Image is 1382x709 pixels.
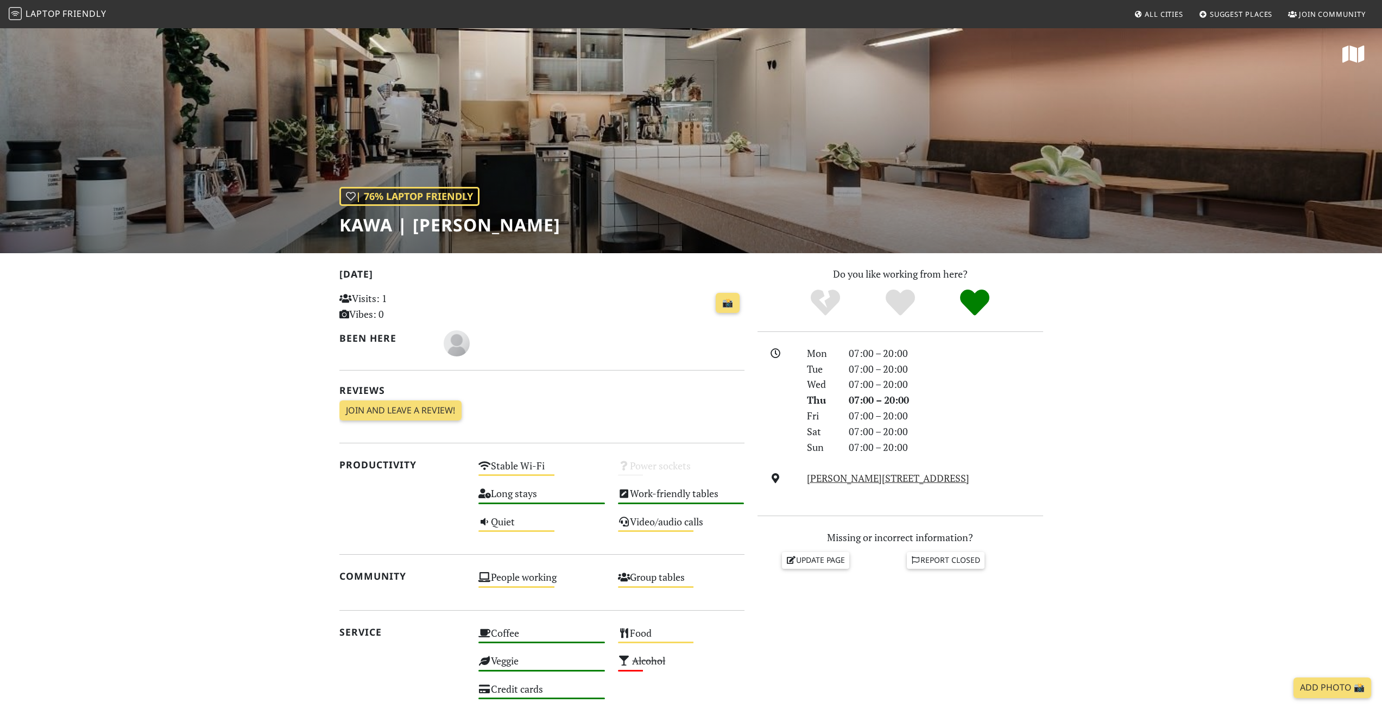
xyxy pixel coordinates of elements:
div: Yes [863,288,938,318]
h2: Productivity [339,459,466,470]
a: All Cities [1129,4,1188,24]
a: 📸 [716,293,740,313]
h2: Service [339,626,466,638]
div: Food [611,624,751,652]
a: Suggest Places [1195,4,1277,24]
div: Sat [800,424,842,440]
span: All Cities [1145,9,1183,19]
div: Sun [800,440,842,455]
div: Coffee [472,624,611,652]
h2: Community [339,570,466,582]
div: Quiet [472,513,611,541]
a: LaptopFriendly LaptopFriendly [9,5,106,24]
div: 07:00 – 20:00 [842,392,1050,408]
span: Laptop [26,8,61,20]
a: Join and leave a review! [339,400,462,421]
div: Fri [800,408,842,424]
div: | 76% Laptop Friendly [339,187,479,206]
h1: kawa | [PERSON_NAME] [339,215,560,235]
p: Missing or incorrect information? [758,530,1043,545]
p: Visits: 1 Vibes: 0 [339,291,466,322]
div: Long stays [472,485,611,512]
div: Video/audio calls [611,513,751,541]
span: Suggest Places [1210,9,1273,19]
div: 07:00 – 20:00 [842,377,1050,392]
img: LaptopFriendly [9,7,22,20]
s: Alcohol [632,654,665,667]
div: People working [472,568,611,596]
h2: Been here [339,332,431,344]
div: Veggie [472,652,611,680]
div: 07:00 – 20:00 [842,440,1050,455]
span: Join Community [1299,9,1366,19]
a: Report closed [907,552,985,568]
a: Update page [782,552,849,568]
div: Power sockets [611,457,751,485]
div: Group tables [611,568,751,596]
div: Thu [800,392,842,408]
div: Work-friendly tables [611,485,751,512]
div: No [788,288,863,318]
div: 07:00 – 20:00 [842,424,1050,440]
h2: [DATE] [339,268,744,284]
span: Friendly [62,8,106,20]
img: blank-535327c66bd565773addf3077783bbfce4b00ec00e9fd257753287c682c7fa38.png [444,330,470,356]
div: Tue [800,361,842,377]
div: Wed [800,377,842,392]
div: 07:00 – 20:00 [842,408,1050,424]
h2: Reviews [339,385,744,396]
a: Join Community [1284,4,1370,24]
div: Stable Wi-Fi [472,457,611,485]
span: Tomasz [444,336,470,349]
div: Mon [800,346,842,361]
div: 07:00 – 20:00 [842,361,1050,377]
p: Do you like working from here? [758,266,1043,282]
div: Credit cards [472,680,611,708]
a: [PERSON_NAME][STREET_ADDRESS] [807,472,969,485]
div: Definitely! [937,288,1012,318]
div: 07:00 – 20:00 [842,346,1050,361]
a: Add Photo 📸 [1293,677,1371,698]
